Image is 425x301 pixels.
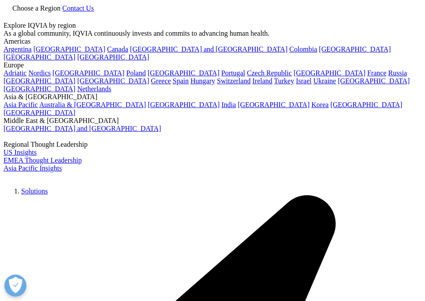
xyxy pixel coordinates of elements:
[296,77,312,85] a: Israel
[77,85,111,93] a: Netherlands
[4,141,421,149] div: Regional Thought Leadership
[148,69,220,77] a: [GEOGRAPHIC_DATA]
[338,77,410,85] a: [GEOGRAPHIC_DATA]
[4,77,75,85] a: [GEOGRAPHIC_DATA]
[4,22,421,30] div: Explore IQVIA by region
[4,85,75,93] a: [GEOGRAPHIC_DATA]
[247,69,292,77] a: Czech Republic
[274,77,295,85] a: Turkey
[319,45,391,53] a: [GEOGRAPHIC_DATA]
[148,101,220,108] a: [GEOGRAPHIC_DATA]
[311,101,328,108] a: Korea
[4,69,26,77] a: Adriatic
[62,4,94,12] a: Contact Us
[4,156,82,164] a: EMEA Thought Leadership
[217,77,250,85] a: Switzerland
[221,101,236,108] a: India
[4,93,421,101] div: Asia & [GEOGRAPHIC_DATA]
[4,45,32,53] a: Argentina
[367,69,387,77] a: France
[126,69,145,77] a: Poland
[130,45,287,53] a: [GEOGRAPHIC_DATA] and [GEOGRAPHIC_DATA]
[4,37,421,45] div: Americas
[4,275,26,297] button: Open Preferences
[4,117,421,125] div: Middle East & [GEOGRAPHIC_DATA]
[12,4,60,12] span: Choose a Region
[77,53,149,61] a: [GEOGRAPHIC_DATA]
[107,45,128,53] a: Canada
[39,101,146,108] a: Australia & [GEOGRAPHIC_DATA]
[238,101,309,108] a: [GEOGRAPHIC_DATA]
[252,77,272,85] a: Ireland
[4,149,37,156] a: US Insights
[4,61,421,69] div: Europe
[4,53,75,61] a: [GEOGRAPHIC_DATA]
[28,69,51,77] a: Nordics
[77,77,149,85] a: [GEOGRAPHIC_DATA]
[151,77,171,85] a: Greece
[34,45,105,53] a: [GEOGRAPHIC_DATA]
[4,101,38,108] a: Asia Pacific
[52,69,124,77] a: [GEOGRAPHIC_DATA]
[190,77,215,85] a: Hungary
[4,109,75,116] a: [GEOGRAPHIC_DATA]
[289,45,317,53] a: Colombia
[221,69,245,77] a: Portugal
[4,125,161,132] a: [GEOGRAPHIC_DATA] and [GEOGRAPHIC_DATA]
[4,30,421,37] div: As a global community, IQVIA continuously invests and commits to advancing human health.
[313,77,336,85] a: Ukraine
[21,187,48,195] a: Solutions
[330,101,402,108] a: [GEOGRAPHIC_DATA]
[4,164,62,172] a: Asia Pacific Insights
[294,69,365,77] a: [GEOGRAPHIC_DATA]
[388,69,407,77] a: Russia
[173,77,189,85] a: Spain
